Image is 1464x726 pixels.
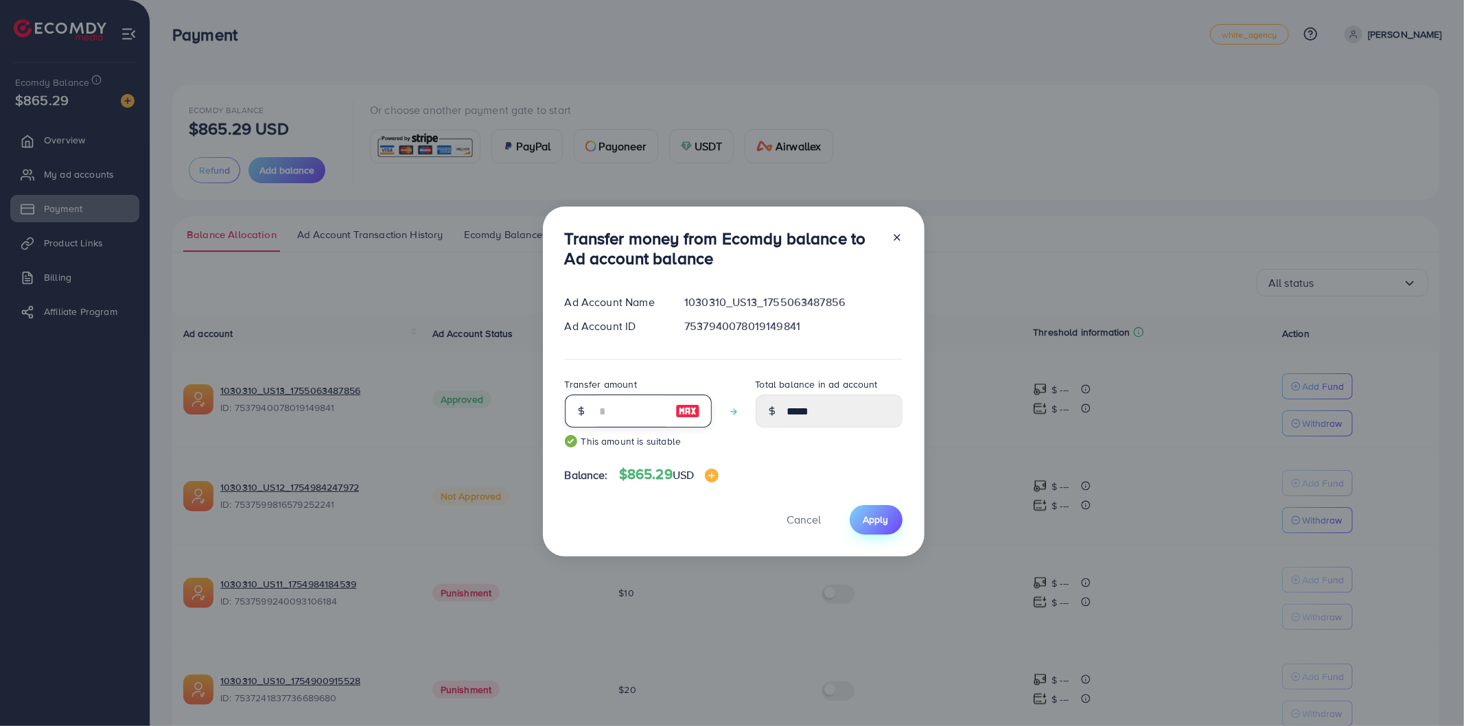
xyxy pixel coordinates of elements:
[619,466,719,483] h4: $865.29
[1406,664,1454,716] iframe: Chat
[673,294,913,310] div: 1030310_US13_1755063487856
[756,377,878,391] label: Total balance in ad account
[787,512,822,527] span: Cancel
[554,294,674,310] div: Ad Account Name
[554,318,674,334] div: Ad Account ID
[565,467,608,483] span: Balance:
[565,434,712,448] small: This amount is suitable
[863,513,889,526] span: Apply
[675,403,700,419] img: image
[565,435,577,447] img: guide
[565,229,881,268] h3: Transfer money from Ecomdy balance to Ad account balance
[850,505,903,535] button: Apply
[770,505,839,535] button: Cancel
[565,377,637,391] label: Transfer amount
[673,318,913,334] div: 7537940078019149841
[705,469,719,482] img: image
[673,467,694,482] span: USD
